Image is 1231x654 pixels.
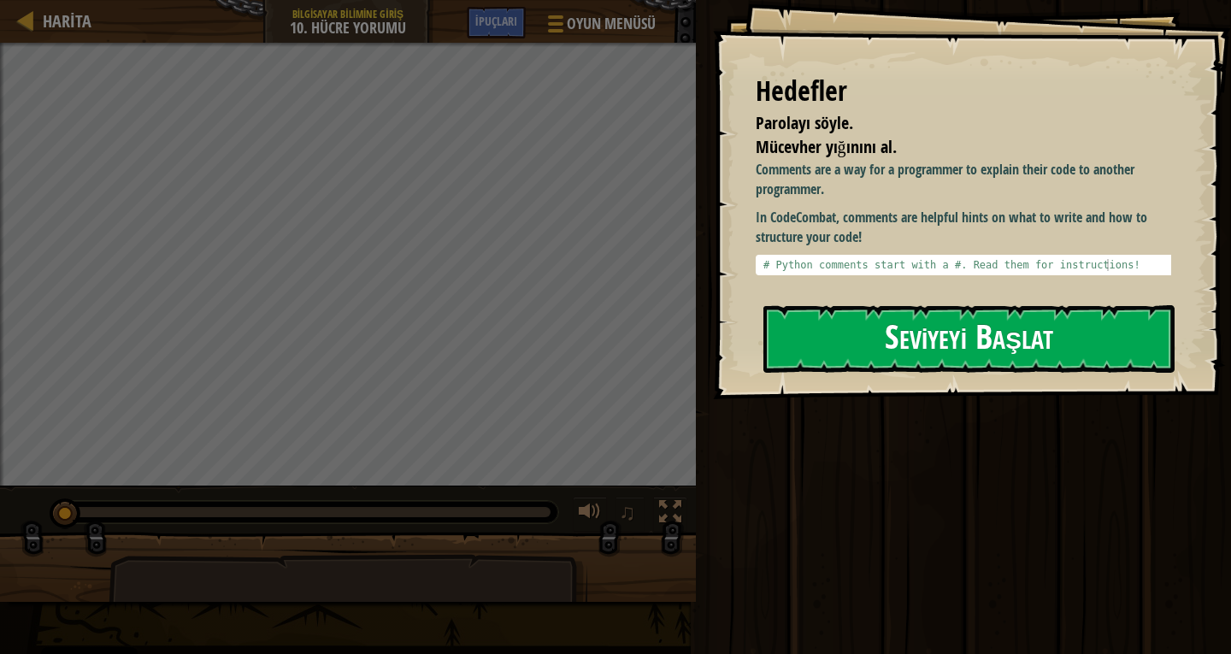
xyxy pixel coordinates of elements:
span: İpuçları [475,13,517,29]
span: Parolayı söyle. [756,111,853,134]
li: Mücevher yığınını al. [734,135,1167,160]
p: Comments are a way for a programmer to explain their code to another programmer. [756,160,1184,199]
span: ♫ [619,499,636,525]
button: Seviyeyi Başlat [763,305,1175,373]
span: Mücevher yığınını al. [756,135,897,158]
span: Harita [43,9,91,32]
li: Parolayı söyle. [734,111,1167,136]
button: Oyun Menüsü [534,7,666,47]
span: Oyun Menüsü [567,13,656,35]
button: ♫ [615,497,645,532]
div: Hedefler [756,72,1171,111]
button: Tam ekran değiştir [653,497,687,532]
button: Sesi ayarla [573,497,607,532]
p: In CodeCombat, comments are helpful hints on what to write and how to structure your code! [756,208,1184,247]
a: Harita [34,9,91,32]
